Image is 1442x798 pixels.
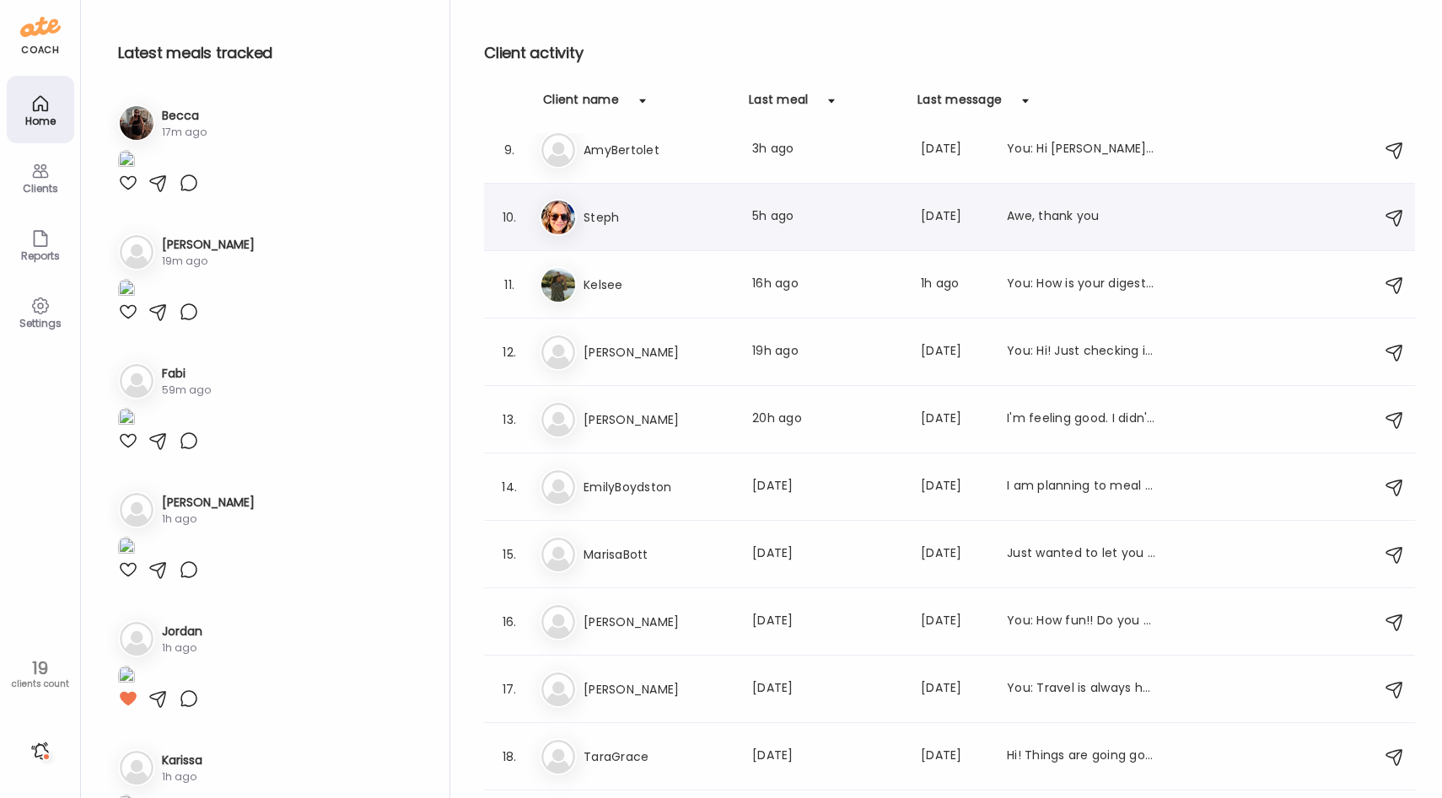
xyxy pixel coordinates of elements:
[1007,679,1155,699] div: You: Travel is always hard when trying to stick to goals but that is perfectly normal! Excited to...
[499,747,519,767] div: 18.
[484,40,1415,66] h2: Client activity
[752,140,901,160] div: 3h ago
[752,275,901,295] div: 16h ago
[541,605,575,639] img: bg-avatar-default.svg
[584,275,732,295] h3: Kelsee
[162,752,202,769] h3: Karissa
[752,207,901,228] div: 5h ago
[120,106,153,140] img: avatars%2FvTftA8v5t4PJ4mYtYO3Iw6ljtGM2
[162,494,255,511] h3: [PERSON_NAME]
[120,235,153,269] img: bg-avatar-default.svg
[1007,275,1155,295] div: You: How is your digestion and bowel movements since off the probiotic
[752,679,901,699] div: [DATE]
[120,622,153,656] img: bg-avatar-default.svg
[749,91,808,118] div: Last meal
[499,410,519,430] div: 13.
[584,342,732,362] h3: [PERSON_NAME]
[1007,747,1155,767] div: Hi! Things are going good! I’ve noticed I’m not really hungry. Like I can go longer without eatin...
[584,410,732,430] h3: [PERSON_NAME]
[1007,612,1155,632] div: You: How fun!! Do you want to reschedule to [DATE]?
[10,115,71,126] div: Home
[921,207,987,228] div: [DATE]
[499,544,519,565] div: 15.
[541,538,575,571] img: bg-avatar-default.svg
[541,335,575,369] img: bg-avatar-default.svg
[541,740,575,774] img: bg-avatar-default.svg
[921,140,987,160] div: [DATE]
[162,640,202,656] div: 1h ago
[499,477,519,497] div: 14.
[10,183,71,194] div: Clients
[499,342,519,362] div: 12.
[499,207,519,228] div: 10.
[584,679,732,699] h3: [PERSON_NAME]
[499,612,519,632] div: 16.
[921,275,987,295] div: 1h ago
[120,493,153,527] img: bg-avatar-default.svg
[162,383,211,398] div: 59m ago
[541,470,575,504] img: bg-avatar-default.svg
[584,140,732,160] h3: AmyBertolet
[584,207,732,228] h3: Steph
[543,91,619,118] div: Client name
[118,150,135,173] img: images%2FvTftA8v5t4PJ4mYtYO3Iw6ljtGM2%2FY0ZdLlx3LC4GzxJAfUkO%2FGxqCe36PzRaRoSkrHBNM_1080
[10,318,71,329] div: Settings
[162,125,207,140] div: 17m ago
[118,666,135,688] img: images%2FcIOKJn22u3fHhqzgqXOLaKaaU6s1%2FAnX2J9xOKaY3vjxeMxYZ%2FeVzzYWI04XYRzu1cd4it_1080
[921,342,987,362] div: [DATE]
[499,275,519,295] div: 11.
[162,365,211,383] h3: Fabi
[584,477,732,497] h3: EmilyBoydston
[499,140,519,160] div: 9.
[1007,544,1155,565] div: Just wanted to let you know the recipes so far for this week have been 10/10!
[541,201,575,234] img: avatars%2FwFftV3A54uPCICQkRJ4sEQqFNTj1
[1007,140,1155,160] div: You: Hi [PERSON_NAME]! Keep up the good work with your food logging and consistency with your mea...
[921,544,987,565] div: [DATE]
[162,623,202,640] h3: Jordan
[162,236,255,254] h3: [PERSON_NAME]
[162,107,207,125] h3: Becca
[752,544,901,565] div: [DATE]
[584,544,732,565] h3: MarisaBott
[162,511,255,527] div: 1h ago
[162,254,255,269] div: 19m ago
[541,268,575,302] img: avatars%2Fao27S4JzfGeT91DxyLlQHNwuQjE3
[6,658,74,678] div: 19
[162,769,202,785] div: 1h ago
[118,408,135,431] img: images%2F3ARfoDVQhFXwAbVCVnqsEy3yhgy2%2F2sHxSIuXalCuG2VqNucA%2FplVte7QtbRFmlOpyf3Az_1080
[120,751,153,785] img: bg-avatar-default.svg
[118,279,135,302] img: images%2FyTknXZGv9KTAx1NC0SnWujXAvWt1%2FnpGmiAdZAuFshr0DsNMI%2FyZfWkpyV10rqT33eFEXQ_240
[752,342,901,362] div: 19h ago
[584,747,732,767] h3: TaraGrace
[1007,207,1155,228] div: Awe, thank you
[499,679,519,699] div: 17.
[120,364,153,398] img: bg-avatar-default.svg
[541,133,575,167] img: bg-avatar-default.svg
[584,612,732,632] h3: [PERSON_NAME]
[118,40,422,66] h2: Latest meals tracked
[1007,410,1155,430] div: I'm feeling good. I didn't log anything [DATE] but I was doing so much that it was just mainly sn...
[917,91,1002,118] div: Last message
[1007,342,1155,362] div: You: Hi! Just checking in with how you are feeling? Dont forget to upload your food pics! :)
[752,747,901,767] div: [DATE]
[541,672,575,706] img: bg-avatar-default.svg
[752,612,901,632] div: [DATE]
[921,410,987,430] div: [DATE]
[541,403,575,436] img: bg-avatar-default.svg
[921,679,987,699] div: [DATE]
[921,477,987,497] div: [DATE]
[6,678,74,690] div: clients count
[921,612,987,632] div: [DATE]
[21,43,59,57] div: coach
[10,250,71,261] div: Reports
[20,13,61,40] img: ate
[921,747,987,767] div: [DATE]
[1007,477,1155,497] div: I am planning to meal prep some smoothies tonight. Over this horrible week and ready to get back ...
[752,410,901,430] div: 20h ago
[752,477,901,497] div: [DATE]
[118,537,135,560] img: images%2FD1KCQUEvUCUCripQeQySqAbcA313%2F2aFQLHbmOtjAt5JcoDjO%2FCkkmZwjNzhyPuALP3mzY_1080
